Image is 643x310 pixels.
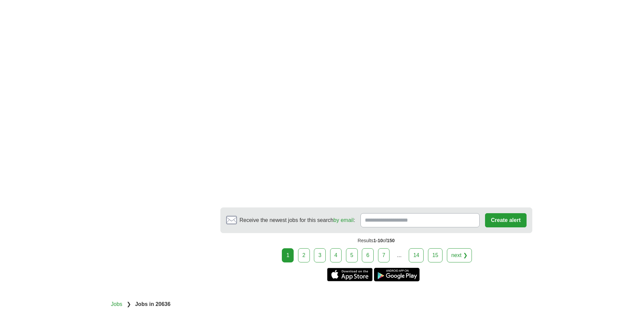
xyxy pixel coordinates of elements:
[485,213,526,227] button: Create alert
[111,301,123,307] a: Jobs
[333,217,354,223] a: by email
[135,301,170,307] strong: Jobs in 20636
[298,248,310,262] a: 2
[314,248,326,262] a: 3
[373,238,383,243] span: 1-10
[428,248,443,262] a: 15
[330,248,342,262] a: 4
[362,248,374,262] a: 6
[127,301,131,307] span: ❯
[409,248,424,262] a: 14
[447,248,472,262] a: next ❯
[327,268,373,281] a: Get the iPhone app
[378,248,390,262] a: 7
[282,248,294,262] div: 1
[240,216,355,224] span: Receive the newest jobs for this search :
[387,238,395,243] span: 150
[393,249,406,262] div: ...
[346,248,358,262] a: 5
[374,268,420,281] a: Get the Android app
[220,233,532,248] div: Results of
